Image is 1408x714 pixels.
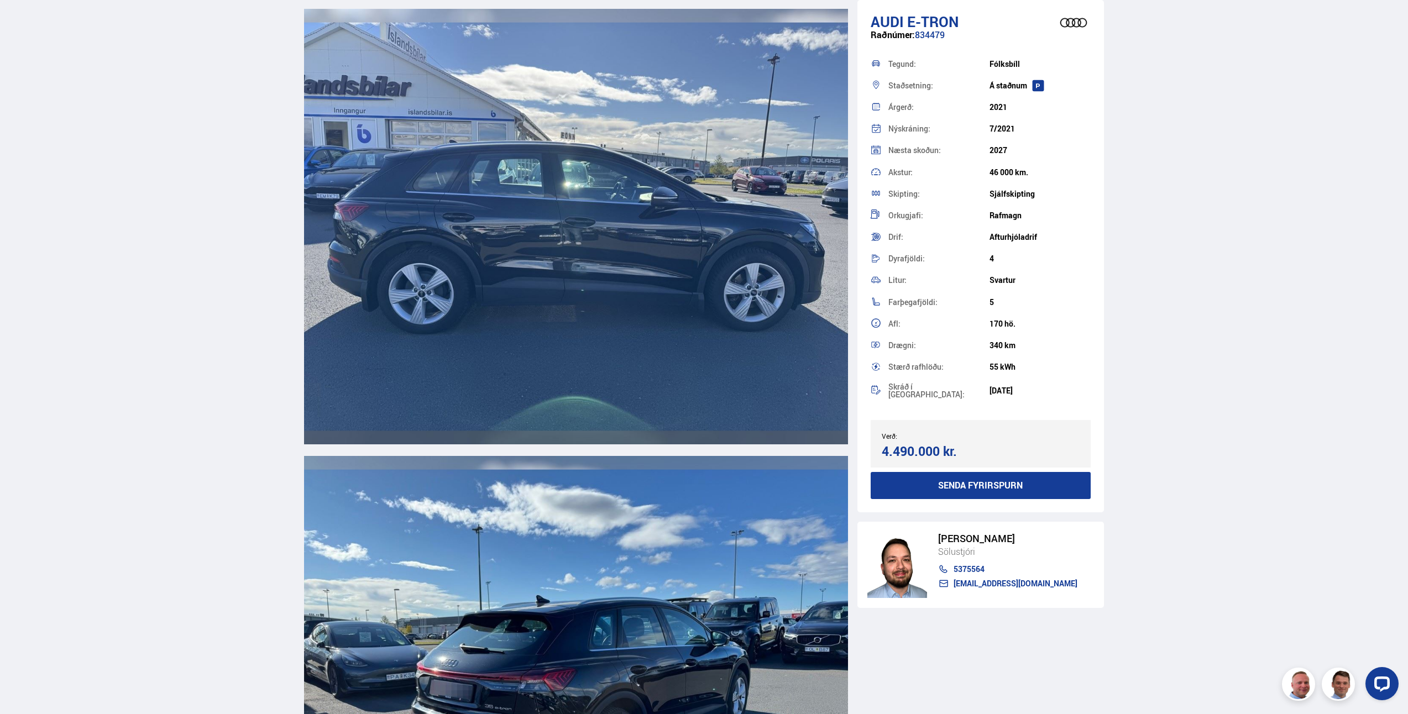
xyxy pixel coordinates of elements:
div: 46 000 km. [990,168,1091,177]
div: Á staðnum [990,81,1091,90]
div: 2027 [990,146,1091,155]
img: FbJEzSuNWCJXmdc-.webp [1323,669,1357,702]
div: 5 [990,298,1091,307]
div: Rafmagn [990,211,1091,220]
div: Drægni: [888,342,990,349]
span: e-tron [907,12,959,32]
div: 340 km [990,341,1091,350]
div: [PERSON_NAME] [938,533,1077,544]
button: Senda fyrirspurn [871,472,1091,499]
div: Akstur: [888,169,990,176]
img: brand logo [1051,6,1096,40]
div: 834479 [871,30,1091,51]
div: Dyrafjöldi: [888,255,990,262]
div: Afl: [888,320,990,328]
div: Fólksbíll [990,60,1091,69]
div: 7/2021 [990,124,1091,133]
div: 170 hö. [990,319,1091,328]
div: [DATE] [990,386,1091,395]
div: Sjálfskipting [990,190,1091,198]
a: 5375564 [938,565,1077,574]
div: Afturhjóladrif [990,233,1091,242]
img: 3611283.jpeg [304,9,848,444]
span: Audi [871,12,904,32]
div: Sölustjóri [938,544,1077,559]
div: Svartur [990,276,1091,285]
img: siFngHWaQ9KaOqBr.png [1284,669,1317,702]
div: Skráð í [GEOGRAPHIC_DATA]: [888,383,990,398]
div: Árgerð: [888,103,990,111]
div: Næsta skoðun: [888,146,990,154]
div: Skipting: [888,190,990,198]
div: 55 kWh [990,363,1091,371]
div: Verð: [882,432,981,440]
img: nhp88E3Fdnt1Opn2.png [867,532,927,598]
div: Drif: [888,233,990,241]
div: Tegund: [888,60,990,68]
div: Litur: [888,276,990,284]
div: 4 [990,254,1091,263]
div: Orkugjafi: [888,212,990,219]
a: [EMAIL_ADDRESS][DOMAIN_NAME] [938,579,1077,588]
div: 4.490.000 kr. [882,444,977,459]
div: Staðsetning: [888,82,990,90]
iframe: LiveChat chat widget [1357,663,1403,709]
div: Farþegafjöldi: [888,298,990,306]
span: Raðnúmer: [871,29,915,41]
div: Stærð rafhlöðu: [888,363,990,371]
div: Nýskráning: [888,125,990,133]
div: 2021 [990,103,1091,112]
